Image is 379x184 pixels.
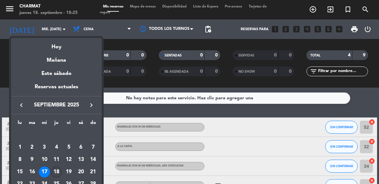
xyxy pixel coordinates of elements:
div: 7 [87,142,98,153]
div: 11 [51,154,62,165]
div: 10 [39,154,50,165]
td: 13 de septiembre de 2025 [75,153,87,166]
div: 19 [63,166,74,178]
th: miércoles [38,119,51,129]
td: 1 de septiembre de 2025 [14,141,26,154]
th: jueves [51,119,63,129]
div: 12 [63,154,74,165]
div: 14 [87,154,98,165]
div: 13 [75,154,86,165]
th: domingo [87,119,99,129]
div: Mañana [11,51,102,65]
div: 15 [14,166,25,178]
button: keyboard_arrow_left [16,101,27,109]
div: 17 [39,166,50,178]
div: 8 [14,154,25,165]
div: 18 [51,166,62,178]
td: 20 de septiembre de 2025 [75,166,87,178]
th: sábado [75,119,87,129]
td: 6 de septiembre de 2025 [75,141,87,154]
th: martes [26,119,38,129]
div: Este sábado [11,65,102,83]
i: keyboard_arrow_left [17,101,25,109]
div: 2 [27,142,38,153]
td: 19 de septiembre de 2025 [63,166,75,178]
div: 3 [39,142,50,153]
td: 16 de septiembre de 2025 [26,166,38,178]
div: 5 [63,142,74,153]
td: 7 de septiembre de 2025 [87,141,99,154]
td: 8 de septiembre de 2025 [14,153,26,166]
td: 9 de septiembre de 2025 [26,153,38,166]
div: 21 [87,166,98,178]
th: viernes [63,119,75,129]
div: 16 [27,166,38,178]
div: 1 [14,142,25,153]
td: 17 de septiembre de 2025 [38,166,51,178]
td: 14 de septiembre de 2025 [87,153,99,166]
div: 9 [27,154,38,165]
td: 12 de septiembre de 2025 [63,153,75,166]
td: 15 de septiembre de 2025 [14,166,26,178]
td: 18 de septiembre de 2025 [51,166,63,178]
div: Hoy [11,38,102,51]
div: 20 [75,166,86,178]
td: 4 de septiembre de 2025 [51,141,63,154]
td: 11 de septiembre de 2025 [51,153,63,166]
span: septiembre 2025 [27,101,86,109]
div: Reservas actuales [11,83,102,96]
td: 21 de septiembre de 2025 [87,166,99,178]
td: 3 de septiembre de 2025 [38,141,51,154]
td: 10 de septiembre de 2025 [38,153,51,166]
th: lunes [14,119,26,129]
button: keyboard_arrow_right [86,101,97,109]
div: 4 [51,142,62,153]
div: 6 [75,142,86,153]
td: SEP. [14,129,99,141]
i: keyboard_arrow_right [87,101,95,109]
td: 2 de septiembre de 2025 [26,141,38,154]
td: 5 de septiembre de 2025 [63,141,75,154]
